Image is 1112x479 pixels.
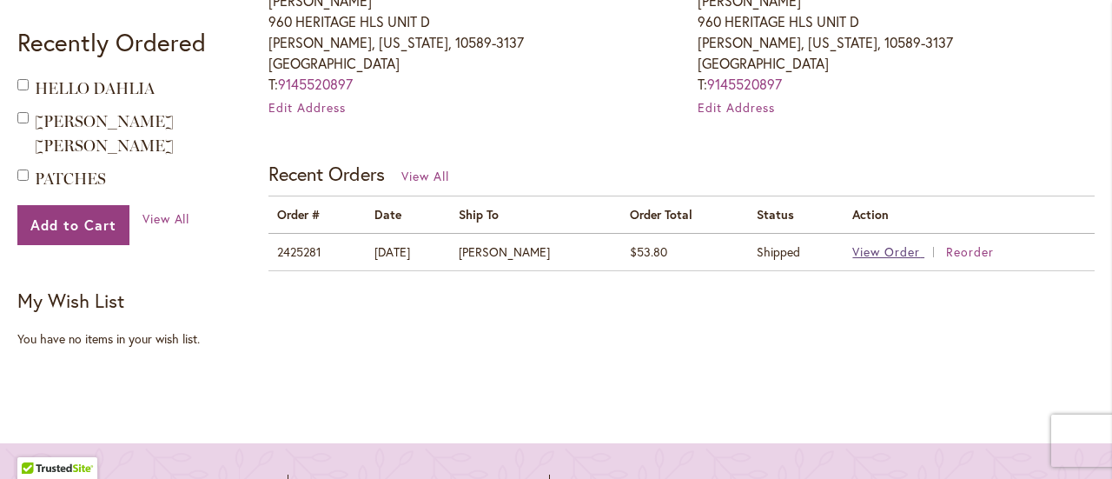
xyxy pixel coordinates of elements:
[142,210,190,228] a: View All
[268,196,366,233] th: Order #
[35,170,106,189] a: PATCHES
[844,196,1095,233] th: Action
[366,196,449,233] th: Date
[17,205,129,245] button: Add to Cart
[278,75,353,93] a: 9145520897
[852,243,943,260] a: View Order
[698,99,775,116] a: Edit Address
[621,196,747,233] th: Order Total
[35,112,174,156] a: [PERSON_NAME] [PERSON_NAME]
[748,233,844,270] td: Shipped
[748,196,844,233] th: Status
[142,210,190,227] span: View All
[450,196,622,233] th: Ship To
[30,216,116,234] span: Add to Cart
[13,417,62,466] iframe: Launch Accessibility Center
[17,26,206,58] strong: Recently Ordered
[401,168,449,184] a: View All
[946,243,994,260] a: Reorder
[707,75,782,93] a: 9145520897
[35,79,155,98] a: HELLO DAHLIA
[17,288,124,313] strong: My Wish List
[268,161,385,186] strong: Recent Orders
[450,233,622,270] td: [PERSON_NAME]
[268,99,346,116] a: Edit Address
[852,243,920,260] span: View Order
[366,233,449,270] td: [DATE]
[268,233,366,270] td: 2425281
[17,330,258,348] div: You have no items in your wish list.
[630,243,667,260] span: $53.80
